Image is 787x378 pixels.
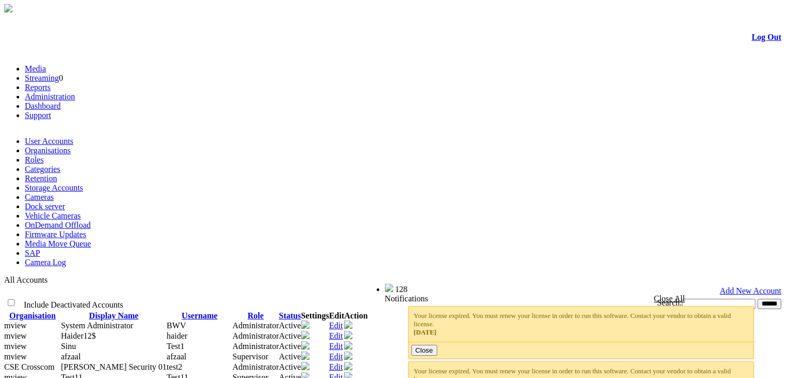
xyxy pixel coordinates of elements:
span: mview [4,331,27,340]
a: Username [182,311,217,320]
span: Contact Method: None [61,321,133,330]
span: haider [167,331,187,340]
a: Cameras [25,193,54,201]
a: Display Name [89,311,139,320]
span: Welcome, System Administrator (Administrator) [233,284,364,292]
a: Roles [25,155,43,164]
a: Streaming [25,74,59,82]
a: User Accounts [25,137,73,146]
span: afzaal [167,352,186,361]
a: Camera Log [25,258,66,267]
a: Log Out [752,33,781,41]
a: Administration [25,92,75,101]
a: Dashboard [25,101,61,110]
a: Media [25,64,46,73]
a: Categories [25,165,60,173]
a: Organisation [9,311,56,320]
span: Contact Method: SMS and Email [61,362,167,371]
span: BWV [167,321,186,330]
a: Retention [25,174,57,183]
span: Contact Method: SMS and Email [61,352,81,361]
a: Organisations [25,146,71,155]
span: mview [4,342,27,351]
span: 128 [395,285,408,294]
span: Contact Method: SMS and Email [61,342,76,351]
span: Test1 [167,342,184,351]
a: Storage Accounts [25,183,83,192]
span: mview [4,352,27,361]
a: OnDemand Offload [25,221,91,229]
span: All Accounts [4,275,48,284]
a: SAP [25,249,40,257]
span: CSE Crosscom [4,362,54,371]
a: Dock server [25,202,65,211]
span: Contact Method: SMS and Email [61,331,96,340]
span: mview [4,321,27,330]
span: 0 [59,74,63,82]
a: Media Move Queue [25,239,91,248]
a: Support [25,111,51,120]
span: Include Deactivated Accounts [24,300,123,309]
a: Reports [25,83,51,92]
span: [DATE] [414,328,437,336]
img: bell25.png [385,284,393,292]
a: Close All [654,294,685,303]
span: test2 [167,362,182,371]
a: Vehicle Cameras [25,211,81,220]
div: Notifications [385,294,761,303]
a: Firmware Updates [25,230,86,239]
img: arrow-3.png [4,4,12,12]
button: Close [411,345,437,356]
div: Your license expired. You must renew your license in order to run this software. Contact your ven... [414,312,749,337]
